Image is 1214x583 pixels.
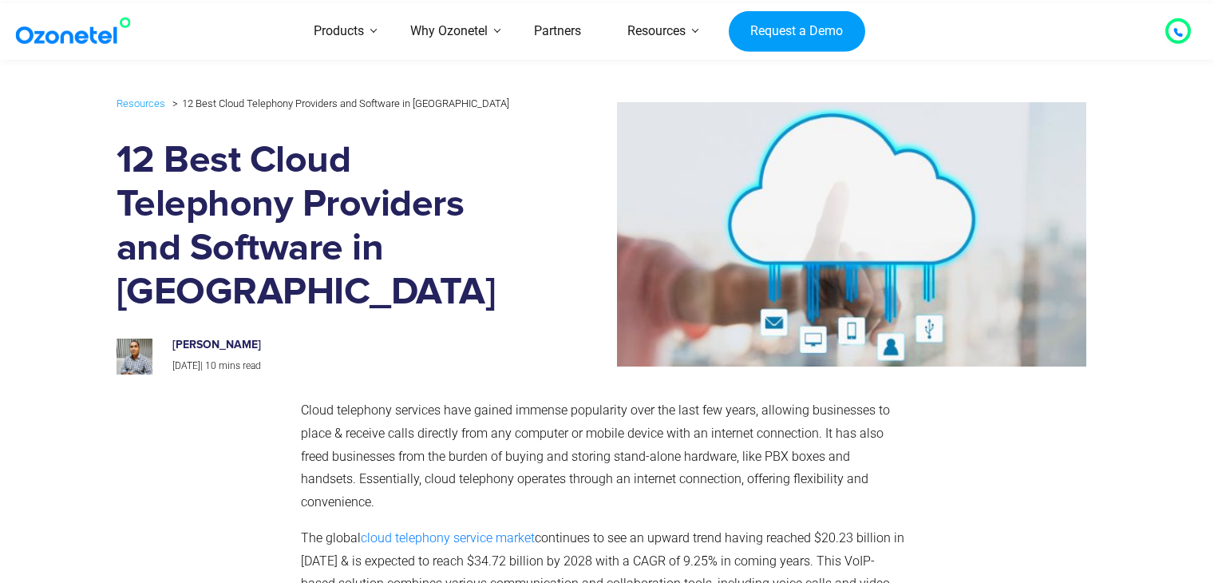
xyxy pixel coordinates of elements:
[172,339,509,352] h6: [PERSON_NAME]
[168,93,509,113] li: 12 Best Cloud Telephony Providers and Software in [GEOGRAPHIC_DATA]
[219,360,261,371] span: mins read
[387,3,511,60] a: Why Ozonetel
[301,403,890,510] span: Cloud telephony services have gained immense popularity over the last few years, allowing busines...
[604,3,709,60] a: Resources
[205,360,216,371] span: 10
[511,3,604,60] a: Partners
[172,360,200,371] span: [DATE]
[117,94,165,113] a: Resources
[117,339,152,375] img: prashanth-kancherla_avatar-200x200.jpeg
[117,139,526,315] h1: 12 Best Cloud Telephony Providers and Software in [GEOGRAPHIC_DATA]
[729,10,865,52] a: Request a Demo
[301,530,361,545] span: The global
[291,3,387,60] a: Products
[172,358,509,375] p: |
[361,530,535,545] a: cloud telephony service market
